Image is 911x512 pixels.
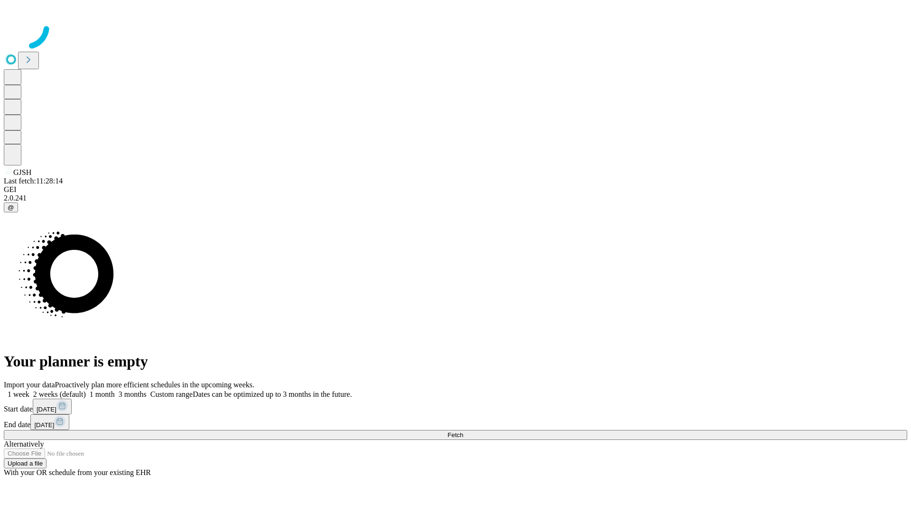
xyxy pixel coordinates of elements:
[30,414,69,430] button: [DATE]
[4,194,907,202] div: 2.0.241
[4,399,907,414] div: Start date
[447,431,463,439] span: Fetch
[34,421,54,429] span: [DATE]
[55,381,254,389] span: Proactively plan more efficient schedules in the upcoming weeks.
[4,458,46,468] button: Upload a file
[119,390,147,398] span: 3 months
[4,185,907,194] div: GEI
[33,399,72,414] button: [DATE]
[4,353,907,370] h1: Your planner is empty
[8,204,14,211] span: @
[90,390,115,398] span: 1 month
[37,406,56,413] span: [DATE]
[4,202,18,212] button: @
[193,390,352,398] span: Dates can be optimized up to 3 months in the future.
[4,430,907,440] button: Fetch
[33,390,86,398] span: 2 weeks (default)
[8,390,29,398] span: 1 week
[13,168,31,176] span: GJSH
[150,390,193,398] span: Custom range
[4,440,44,448] span: Alternatively
[4,177,63,185] span: Last fetch: 11:28:14
[4,381,55,389] span: Import your data
[4,414,907,430] div: End date
[4,468,151,476] span: With your OR schedule from your existing EHR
